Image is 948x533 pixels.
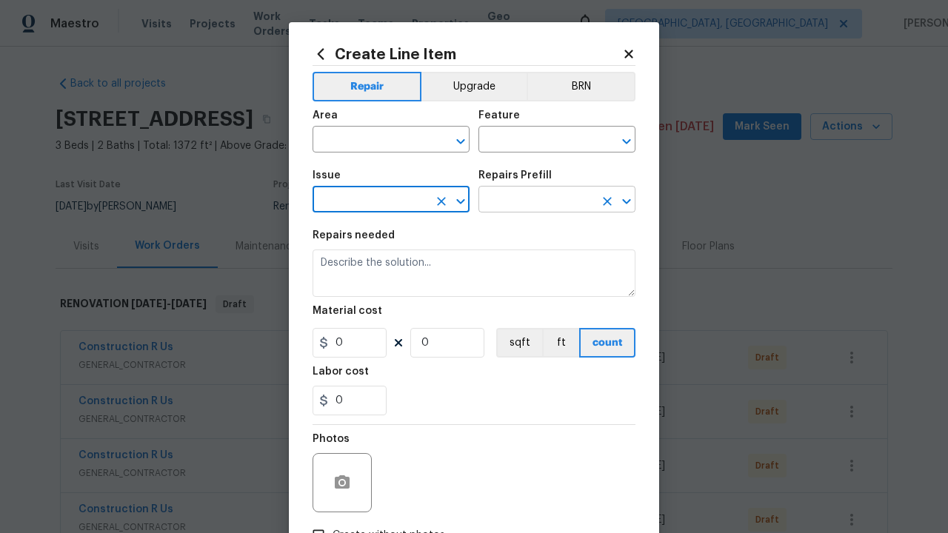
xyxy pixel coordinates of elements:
button: Clear [431,191,452,212]
button: Open [450,131,471,152]
button: Open [450,191,471,212]
h5: Photos [313,434,350,444]
h5: Material cost [313,306,382,316]
h5: Issue [313,170,341,181]
h5: Labor cost [313,366,369,377]
h5: Repairs needed [313,230,395,241]
button: Open [616,131,637,152]
button: Clear [597,191,618,212]
h5: Feature [478,110,520,121]
button: count [579,328,635,358]
h5: Repairs Prefill [478,170,552,181]
button: sqft [496,328,542,358]
button: Repair [313,72,421,101]
button: Open [616,191,637,212]
button: BRN [527,72,635,101]
h2: Create Line Item [313,46,622,62]
button: ft [542,328,579,358]
h5: Area [313,110,338,121]
button: Upgrade [421,72,527,101]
